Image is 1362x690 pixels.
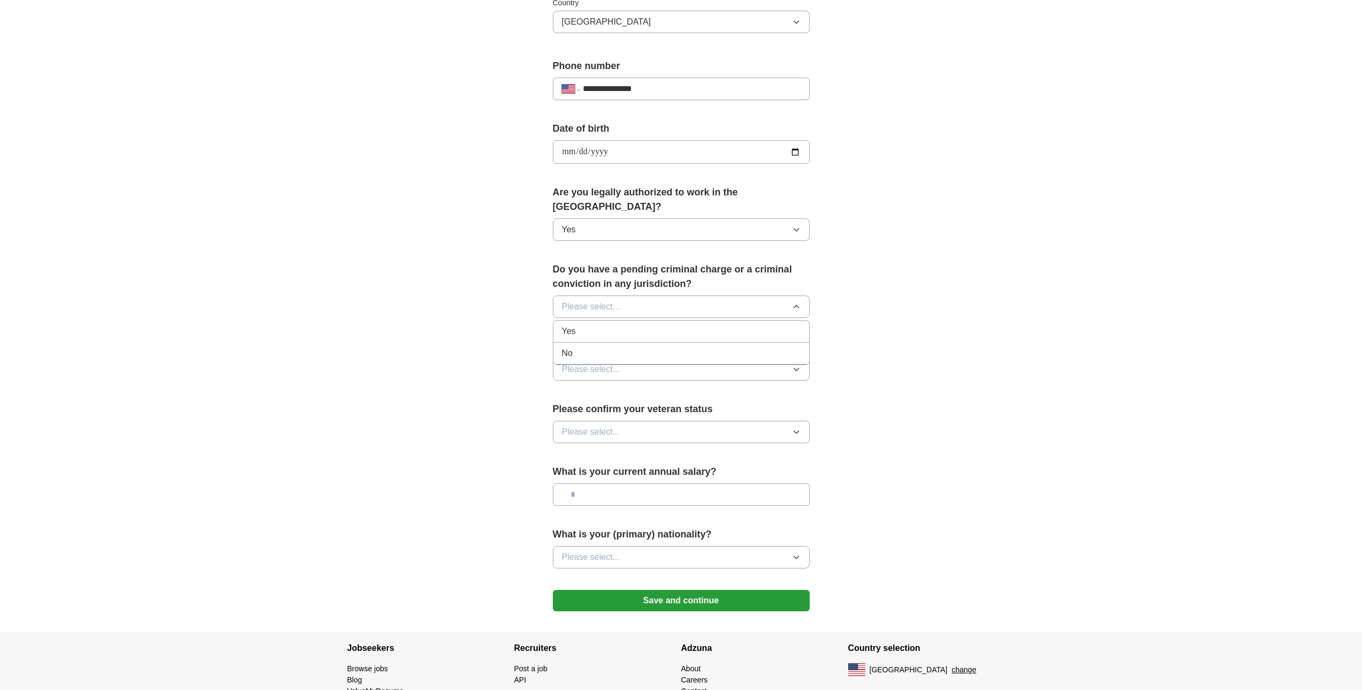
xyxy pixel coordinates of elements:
[553,358,810,381] button: Please select...
[562,363,620,376] span: Please select...
[553,402,810,416] label: Please confirm your veteran status
[870,664,948,676] span: [GEOGRAPHIC_DATA]
[514,664,547,673] a: Post a job
[562,325,576,338] span: Yes
[553,546,810,568] button: Please select...
[553,262,810,291] label: Do you have a pending criminal charge or a criminal conviction in any jurisdiction?
[553,185,810,214] label: Are you legally authorized to work in the [GEOGRAPHIC_DATA]?
[553,59,810,73] label: Phone number
[553,590,810,611] button: Save and continue
[514,676,527,684] a: API
[562,347,573,360] span: No
[681,664,701,673] a: About
[347,676,362,684] a: Blog
[681,676,708,684] a: Careers
[952,664,976,676] button: change
[553,527,810,542] label: What is your (primary) nationality?
[553,122,810,136] label: Date of birth
[562,551,620,564] span: Please select...
[562,426,620,438] span: Please select...
[553,11,810,33] button: [GEOGRAPHIC_DATA]
[562,16,651,28] span: [GEOGRAPHIC_DATA]
[553,218,810,241] button: Yes
[848,633,1015,663] h4: Country selection
[347,664,388,673] a: Browse jobs
[553,465,810,479] label: What is your current annual salary?
[848,663,865,676] img: US flag
[562,223,576,236] span: Yes
[553,295,810,318] button: Please select...
[553,421,810,443] button: Please select...
[562,300,620,313] span: Please select...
